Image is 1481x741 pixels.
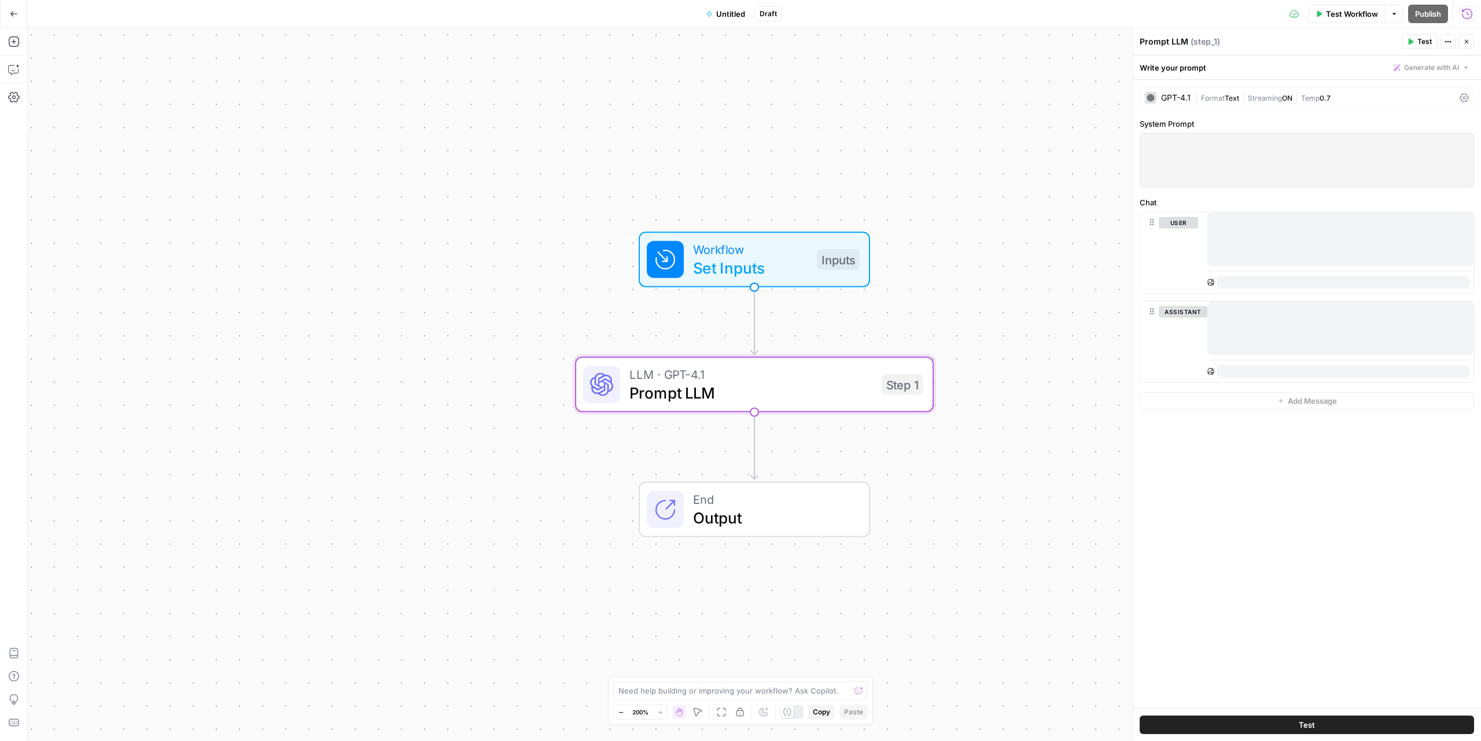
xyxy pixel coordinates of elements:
span: ON [1282,94,1292,102]
span: Publish [1415,8,1441,20]
span: Streaming [1248,94,1282,102]
button: user [1159,217,1198,228]
label: System Prompt [1140,118,1474,130]
g: Edge from step_1 to end [751,412,758,480]
span: | [1239,91,1248,103]
button: assistant [1159,306,1207,318]
span: Add Message [1288,395,1337,407]
span: Test Workflow [1326,8,1378,20]
button: Generate with AI [1389,60,1474,75]
span: Text [1225,94,1239,102]
div: LLM · GPT-4.1Prompt LLMStep 1 [575,357,934,412]
div: GPT-4.1 [1161,94,1191,102]
span: Format [1201,94,1225,102]
span: Draft [760,9,777,19]
span: Temp [1301,94,1320,102]
div: Prompt LLM [1140,36,1398,47]
button: Copy [808,705,835,720]
span: Copy [813,707,830,717]
div: Write your prompt [1133,56,1481,79]
span: Set Inputs [693,256,808,279]
button: Publish [1408,5,1448,23]
div: Step 1 [882,374,923,395]
span: Paste [844,707,863,717]
span: End [693,490,850,508]
button: Paste [839,705,868,720]
span: ( step_1 ) [1191,36,1220,47]
button: Test [1140,716,1474,734]
div: WorkflowSet InputsInputs [575,232,934,287]
g: Edge from start to step_1 [751,287,758,355]
span: Test [1299,719,1315,731]
span: Workflow [693,240,808,259]
span: | [1195,91,1201,103]
label: Chat [1140,197,1474,208]
span: Generate with AI [1404,62,1459,73]
button: Add Message [1140,392,1474,410]
button: Test [1402,34,1437,49]
span: Untitled [716,8,745,20]
span: Prompt LLM [629,381,872,404]
button: Untitled [699,5,752,23]
span: 200% [632,707,649,717]
span: 0.7 [1320,94,1331,102]
div: Inputs [817,249,860,270]
button: Test Workflow [1308,5,1385,23]
span: Test [1417,36,1432,47]
span: Output [693,506,850,529]
span: LLM · GPT-4.1 [629,365,872,384]
span: | [1292,91,1301,103]
div: EndOutput [575,482,934,537]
